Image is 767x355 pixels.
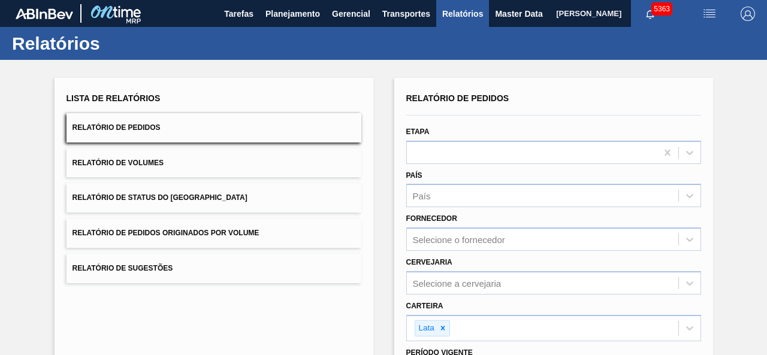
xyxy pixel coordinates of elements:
label: Cervejaria [406,258,452,266]
span: Relatório de Pedidos [73,123,161,132]
label: Fornecedor [406,214,457,223]
label: Carteira [406,302,443,310]
span: Relatórios [442,7,483,21]
span: Master Data [495,7,542,21]
h1: Relatórios [12,37,225,50]
button: Relatório de Pedidos Originados por Volume [67,219,361,248]
button: Relatório de Pedidos [67,113,361,142]
div: Lata [415,321,436,336]
label: País [406,171,422,180]
img: userActions [702,7,717,21]
button: Notificações [631,5,669,22]
div: País [413,191,431,201]
span: Tarefas [224,7,253,21]
button: Relatório de Volumes [67,148,361,178]
div: Selecione o fornecedor [413,235,505,245]
div: Selecione a cervejaria [413,278,502,288]
span: Relatório de Pedidos [406,93,509,103]
span: Relatório de Status do [GEOGRAPHIC_DATA] [73,193,247,202]
img: Logout [741,7,755,21]
img: TNhmsLtSVTkK8tSr43FrP2fwEKptu5GPRR3wAAAABJRU5ErkJggg== [16,8,73,19]
span: Relatório de Volumes [73,159,164,167]
span: Lista de Relatórios [67,93,161,103]
button: Relatório de Sugestões [67,254,361,283]
span: Transportes [382,7,430,21]
button: Relatório de Status do [GEOGRAPHIC_DATA] [67,183,361,213]
span: 5363 [651,2,672,16]
span: Relatório de Pedidos Originados por Volume [73,229,259,237]
span: Planejamento [265,7,320,21]
span: Relatório de Sugestões [73,264,173,272]
span: Gerencial [332,7,370,21]
label: Etapa [406,128,430,136]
